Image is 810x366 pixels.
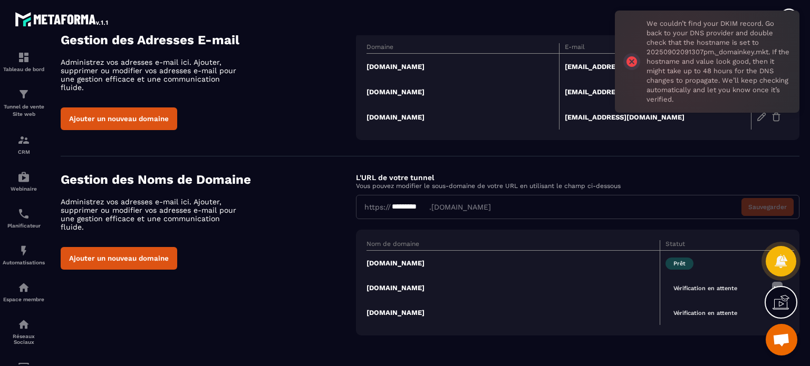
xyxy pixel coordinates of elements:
[17,51,30,64] img: formation
[17,207,30,220] img: scheduler
[61,172,356,187] h4: Gestion des Noms de Domaine
[367,240,660,251] th: Nom de domaine
[3,273,45,310] a: automationsautomationsEspace membre
[3,186,45,192] p: Webinaire
[559,104,751,130] td: [EMAIL_ADDRESS][DOMAIN_NAME]
[61,107,177,130] button: Ajouter un nouveau domaine
[3,43,45,80] a: formationformationTableau de bord
[3,66,45,72] p: Tableau de bord
[3,296,45,302] p: Espace membre
[3,149,45,155] p: CRM
[61,247,177,270] button: Ajouter un nouveau domaine
[17,318,30,331] img: social-network
[3,333,45,345] p: Réseaux Sociaux
[3,236,45,273] a: automationsautomationsAutomatisations
[367,104,559,130] td: [DOMAIN_NAME]
[559,79,751,104] td: [EMAIL_ADDRESS][DOMAIN_NAME]
[660,240,766,251] th: Statut
[61,33,356,47] h4: Gestion des Adresses E-mail
[766,324,797,355] div: Ouvrir le chat
[61,58,245,92] p: Administrez vos adresses e-mail ici. Ajouter, supprimer ou modifier vos adresses e-mail pour une ...
[3,103,45,118] p: Tunnel de vente Site web
[17,134,30,146] img: formation
[367,54,559,80] td: [DOMAIN_NAME]
[3,163,45,200] a: automationsautomationsWebinaire
[3,310,45,353] a: social-networksocial-networkRéseaux Sociaux
[3,80,45,126] a: formationformationTunnel de vente Site web
[666,282,745,294] span: Vérification en attente
[559,43,751,54] th: E-mail
[367,43,559,54] th: Domaine
[17,244,30,257] img: automations
[367,79,559,104] td: [DOMAIN_NAME]
[559,54,751,80] td: [EMAIL_ADDRESS][DOMAIN_NAME]
[17,88,30,101] img: formation
[367,275,660,300] td: [DOMAIN_NAME]
[15,9,110,28] img: logo
[757,112,766,122] img: edit-gr.78e3acdd.svg
[17,171,30,183] img: automations
[61,197,245,231] p: Administrez vos adresses e-mail ici. Ajouter, supprimer ou modifier vos adresses e-mail pour une ...
[17,281,30,294] img: automations
[666,307,745,319] span: Vérification en attente
[666,258,693,270] span: Prêt
[3,223,45,229] p: Planificateur
[367,251,660,276] td: [DOMAIN_NAME]
[367,300,660,325] td: [DOMAIN_NAME]
[772,112,781,122] img: trash-gr.2c9399ab.svg
[356,173,434,182] label: L'URL de votre tunnel
[3,126,45,163] a: formationformationCRM
[3,260,45,265] p: Automatisations
[356,182,799,190] p: Vous pouvez modifier le sous-domaine de votre URL en utilisant le champ ci-dessous
[3,200,45,236] a: schedulerschedulerPlanificateur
